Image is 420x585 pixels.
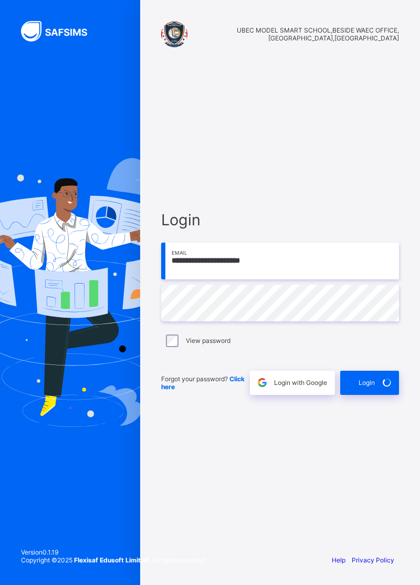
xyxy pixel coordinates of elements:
span: UBEC MODEL SMART SCHOOL,BESIDE WAEC OFFICE, [GEOGRAPHIC_DATA],[GEOGRAPHIC_DATA] [193,26,399,42]
a: Help [332,556,345,564]
span: Version 0.1.19 [21,548,206,556]
span: Copyright © 2025 All rights reserved. [21,556,206,564]
strong: Flexisaf Edusoft Limited. [74,556,151,564]
span: Forgot your password? [161,375,245,391]
span: Login [161,211,399,229]
a: Click here [161,375,245,391]
span: Login [359,379,375,386]
span: Login with Google [274,379,327,386]
a: Privacy Policy [352,556,394,564]
label: View password [186,337,230,344]
img: SAFSIMS Logo [21,21,100,41]
img: google.396cfc9801f0270233282035f929180a.svg [256,377,268,389]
